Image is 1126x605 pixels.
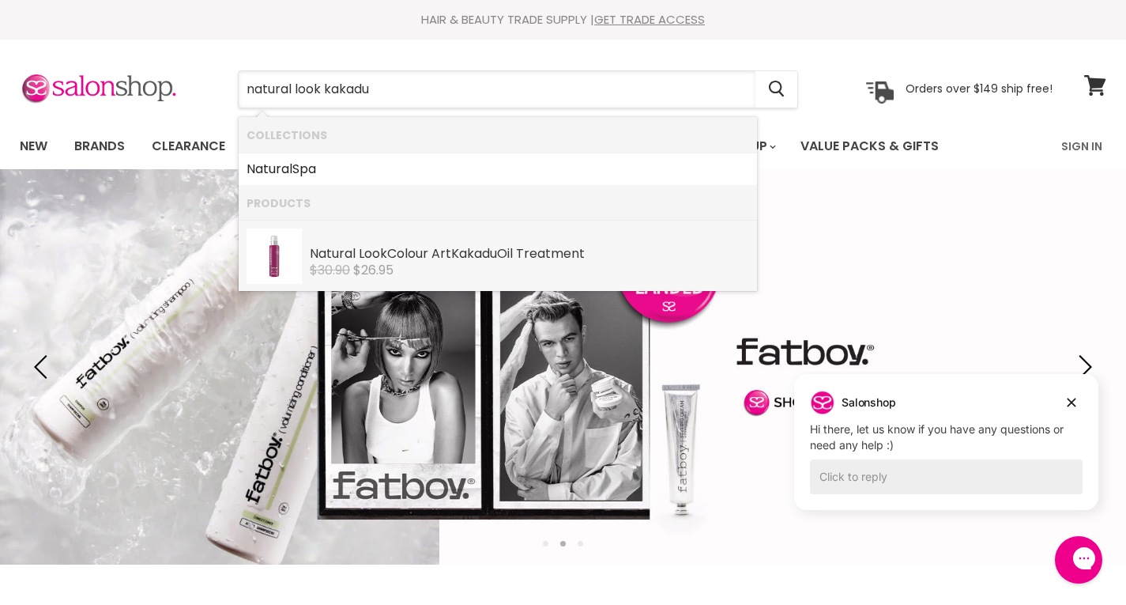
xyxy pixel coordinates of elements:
iframe: Gorgias live chat messenger [1047,531,1110,589]
iframe: Gorgias live chat campaigns [782,372,1110,534]
li: Page dot 3 [578,541,583,546]
b: Look [359,244,387,263]
s: $30.90 [310,261,350,279]
li: Products: Natural Look Colour Art Kakadu Oil Treatment [239,221,757,291]
a: New [8,130,59,163]
li: Collections: NaturalSpa [239,153,757,186]
li: Page dot 2 [560,541,566,546]
input: Search [239,71,755,108]
span: $26.95 [353,261,394,279]
b: Natural [247,160,292,178]
a: GET TRADE ACCESS [594,11,705,28]
button: Previous [28,351,59,383]
li: Collections [239,117,757,153]
b: Kakadu [451,244,497,263]
a: Spa [247,157,749,182]
div: Colour Art Oil Treatment [310,247,749,263]
ul: Main menu [8,123,1001,169]
a: Brands [62,130,137,163]
a: Clearance [140,130,237,163]
button: Next [1067,351,1098,383]
a: Value Packs & Gifts [789,130,951,163]
a: Sign In [1052,130,1112,163]
b: Natural [310,244,356,263]
form: Product [238,70,798,108]
li: Page dot 1 [543,541,548,546]
img: colourart-kakadu-oil-treatment__66446.1628522477.1280.1280_1100x_691fe358-a1bf-4572-810c-64b57bdf... [247,229,302,284]
li: Products [239,185,757,221]
button: Search [755,71,797,108]
p: Orders over $149 ship free! [906,81,1053,96]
